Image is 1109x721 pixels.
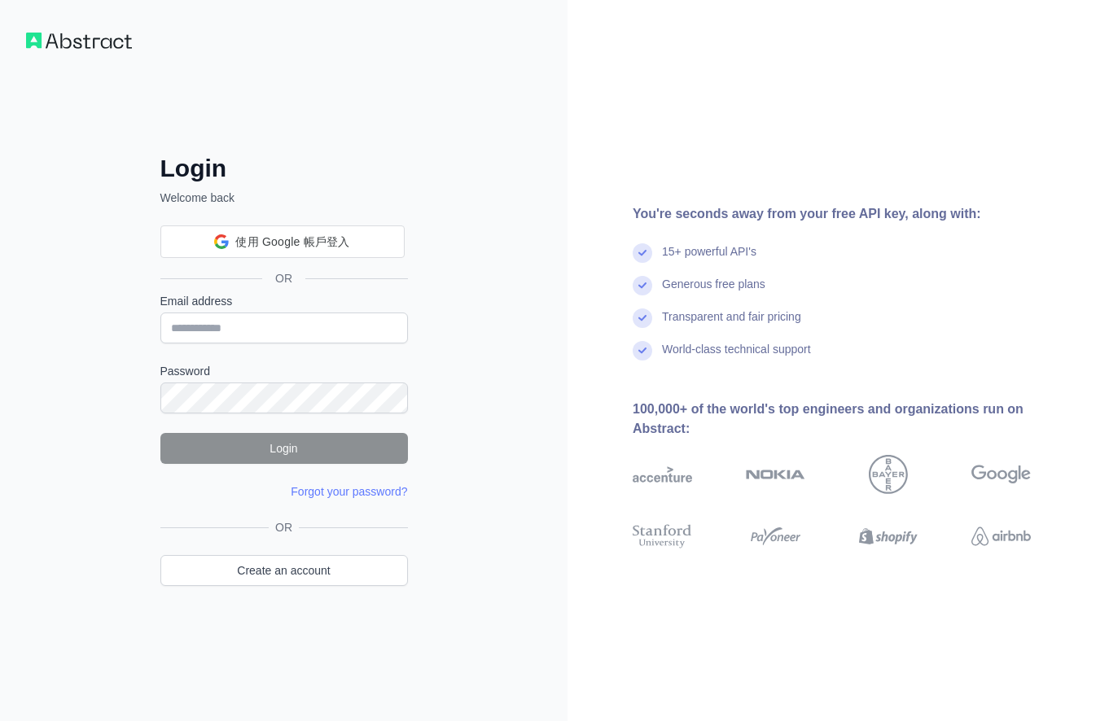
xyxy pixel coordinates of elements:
div: 使用 Google 帳戶登入 [160,225,405,258]
div: 15+ powerful API's [662,243,756,276]
a: Forgot your password? [291,485,407,498]
img: shopify [859,522,918,551]
img: accenture [633,455,692,494]
div: 100,000+ of the world's top engineers and organizations run on Abstract: [633,400,1083,439]
div: World-class technical support [662,341,811,374]
img: stanford university [633,522,692,551]
img: Workflow [26,33,132,49]
img: check mark [633,276,652,295]
span: OR [269,519,299,535]
label: Password [160,363,408,379]
img: bayer [869,455,908,494]
label: Email address [160,293,408,309]
a: Create an account [160,555,408,586]
img: check mark [633,341,652,360]
img: check mark [633,243,652,263]
p: Welcome back [160,190,408,206]
h2: Login [160,154,408,183]
div: You're seconds away from your free API key, along with: [633,204,1083,224]
img: nokia [746,455,805,494]
span: OR [262,270,305,286]
div: Generous free plans [662,276,765,308]
img: airbnb [971,522,1031,551]
span: 使用 Google 帳戶登入 [235,234,349,251]
img: google [971,455,1031,494]
img: check mark [633,308,652,328]
img: payoneer [746,522,805,551]
div: Transparent and fair pricing [662,308,801,341]
button: Login [160,433,408,464]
